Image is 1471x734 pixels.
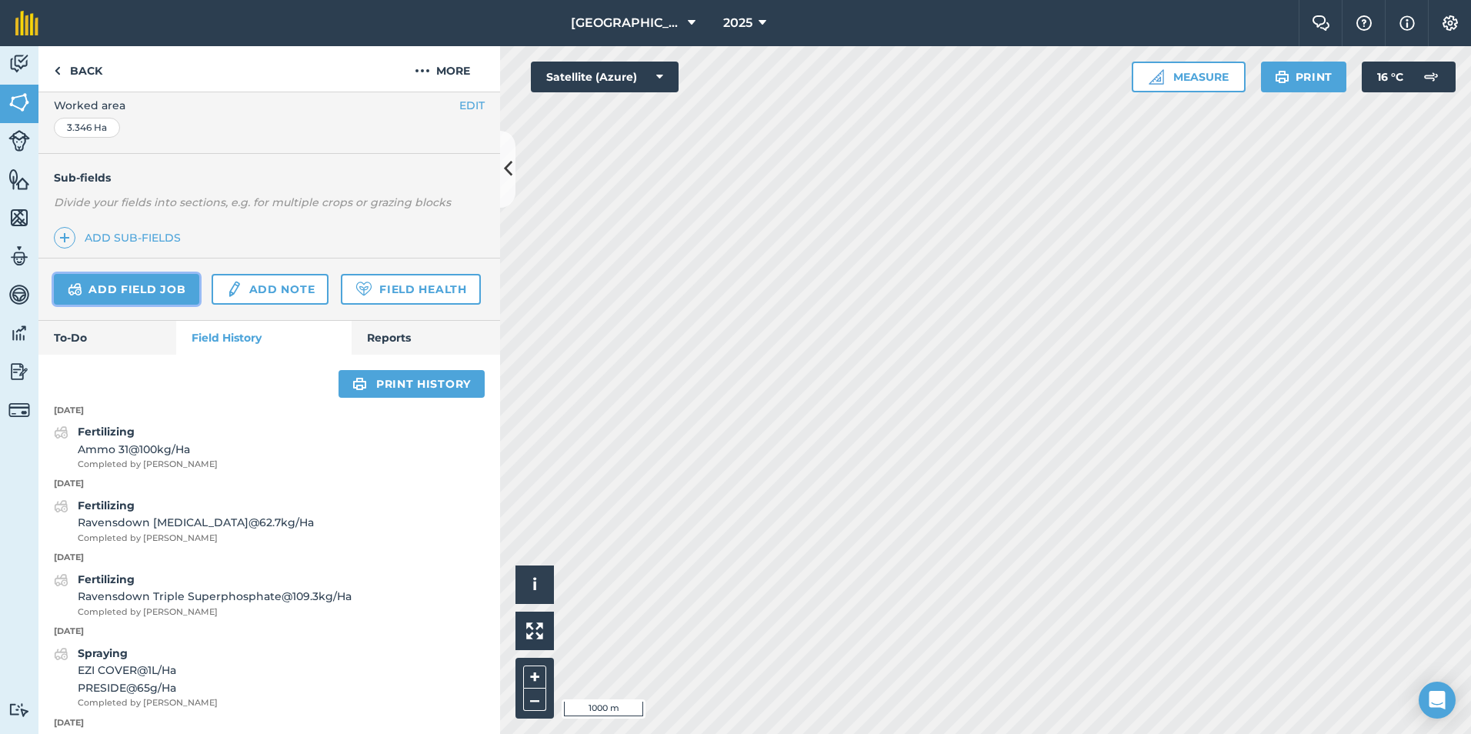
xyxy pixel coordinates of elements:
button: Print [1261,62,1347,92]
img: fieldmargin Logo [15,11,38,35]
a: FertilizingRavensdown [MEDICAL_DATA]@62.7kg/HaCompleted by [PERSON_NAME] [54,497,314,545]
a: To-Do [38,321,176,355]
button: – [523,689,546,711]
img: A cog icon [1441,15,1459,31]
a: Add field job [54,274,199,305]
img: svg+xml;base64,PD94bWwgdmVyc2lvbj0iMS4wIiBlbmNvZGluZz0idXRmLTgiPz4KPCEtLSBHZW5lcmF0b3I6IEFkb2JlIE... [1416,62,1446,92]
strong: Fertilizing [78,499,135,512]
img: svg+xml;base64,PD94bWwgdmVyc2lvbj0iMS4wIiBlbmNvZGluZz0idXRmLTgiPz4KPCEtLSBHZW5lcmF0b3I6IEFkb2JlIE... [225,280,242,299]
button: i [515,566,554,604]
img: svg+xml;base64,PD94bWwgdmVyc2lvbj0iMS4wIiBlbmNvZGluZz0idXRmLTgiPz4KPCEtLSBHZW5lcmF0b3I6IEFkb2JlIE... [54,645,68,663]
a: Add note [212,274,329,305]
em: Divide your fields into sections, e.g. for multiple crops or grazing blocks [54,195,451,209]
a: Field Health [341,274,480,305]
span: EZI COVER @ 1 L / Ha [78,662,218,679]
span: PRESIDE @ 65 g / Ha [78,679,218,696]
img: svg+xml;base64,PHN2ZyB4bWxucz0iaHR0cDovL3d3dy53My5vcmcvMjAwMC9zdmciIHdpZHRoPSI5IiBoZWlnaHQ9IjI0Ii... [54,62,61,80]
a: Field History [176,321,351,355]
a: FertilizingRavensdown Triple Superphosphate@109.3kg/HaCompleted by [PERSON_NAME] [54,571,352,619]
p: [DATE] [38,477,500,491]
img: svg+xml;base64,PHN2ZyB4bWxucz0iaHR0cDovL3d3dy53My5vcmcvMjAwMC9zdmciIHdpZHRoPSIxNCIgaGVpZ2h0PSIyNC... [59,229,70,247]
strong: Fertilizing [78,572,135,586]
h4: Sub-fields [38,169,500,186]
a: Add sub-fields [54,227,187,249]
img: svg+xml;base64,PD94bWwgdmVyc2lvbj0iMS4wIiBlbmNvZGluZz0idXRmLTgiPz4KPCEtLSBHZW5lcmF0b3I6IEFkb2JlIE... [8,245,30,268]
img: Two speech bubbles overlapping with the left bubble in the forefront [1312,15,1330,31]
span: Ravensdown [MEDICAL_DATA] @ 62.7 kg / Ha [78,514,314,531]
strong: Fertilizing [78,425,135,439]
span: Completed by [PERSON_NAME] [78,696,218,710]
button: Measure [1132,62,1246,92]
img: svg+xml;base64,PHN2ZyB4bWxucz0iaHR0cDovL3d3dy53My5vcmcvMjAwMC9zdmciIHdpZHRoPSI1NiIgaGVpZ2h0PSI2MC... [8,91,30,114]
strong: Spraying [78,646,128,660]
span: 2025 [723,14,752,32]
button: More [385,46,500,92]
img: svg+xml;base64,PD94bWwgdmVyc2lvbj0iMS4wIiBlbmNvZGluZz0idXRmLTgiPz4KPCEtLSBHZW5lcmF0b3I6IEFkb2JlIE... [8,399,30,421]
span: [GEOGRAPHIC_DATA] [571,14,682,32]
img: svg+xml;base64,PHN2ZyB4bWxucz0iaHR0cDovL3d3dy53My5vcmcvMjAwMC9zdmciIHdpZHRoPSIxNyIgaGVpZ2h0PSIxNy... [1399,14,1415,32]
button: 16 °C [1362,62,1456,92]
img: Four arrows, one pointing top left, one top right, one bottom right and the last bottom left [526,622,543,639]
span: i [532,575,537,594]
img: svg+xml;base64,PD94bWwgdmVyc2lvbj0iMS4wIiBlbmNvZGluZz0idXRmLTgiPz4KPCEtLSBHZW5lcmF0b3I6IEFkb2JlIE... [68,280,82,299]
div: 3.346 Ha [54,118,120,138]
p: [DATE] [38,404,500,418]
img: svg+xml;base64,PD94bWwgdmVyc2lvbj0iMS4wIiBlbmNvZGluZz0idXRmLTgiPz4KPCEtLSBHZW5lcmF0b3I6IEFkb2JlIE... [54,571,68,589]
div: Open Intercom Messenger [1419,682,1456,719]
p: [DATE] [38,716,500,730]
a: FertilizingAmmo 31@100kg/HaCompleted by [PERSON_NAME] [54,423,218,471]
button: Satellite (Azure) [531,62,679,92]
span: 16 ° C [1377,62,1403,92]
img: svg+xml;base64,PHN2ZyB4bWxucz0iaHR0cDovL3d3dy53My5vcmcvMjAwMC9zdmciIHdpZHRoPSIxOSIgaGVpZ2h0PSIyNC... [1275,68,1289,86]
img: Ruler icon [1149,69,1164,85]
button: EDIT [459,97,485,114]
img: svg+xml;base64,PHN2ZyB4bWxucz0iaHR0cDovL3d3dy53My5vcmcvMjAwMC9zdmciIHdpZHRoPSI1NiIgaGVpZ2h0PSI2MC... [8,168,30,191]
span: Completed by [PERSON_NAME] [78,532,314,545]
img: A question mark icon [1355,15,1373,31]
img: svg+xml;base64,PHN2ZyB4bWxucz0iaHR0cDovL3d3dy53My5vcmcvMjAwMC9zdmciIHdpZHRoPSIyMCIgaGVpZ2h0PSIyNC... [415,62,430,80]
img: svg+xml;base64,PD94bWwgdmVyc2lvbj0iMS4wIiBlbmNvZGluZz0idXRmLTgiPz4KPCEtLSBHZW5lcmF0b3I6IEFkb2JlIE... [8,130,30,152]
a: Back [38,46,118,92]
p: [DATE] [38,551,500,565]
img: svg+xml;base64,PD94bWwgdmVyc2lvbj0iMS4wIiBlbmNvZGluZz0idXRmLTgiPz4KPCEtLSBHZW5lcmF0b3I6IEFkb2JlIE... [8,52,30,75]
img: svg+xml;base64,PD94bWwgdmVyc2lvbj0iMS4wIiBlbmNvZGluZz0idXRmLTgiPz4KPCEtLSBHZW5lcmF0b3I6IEFkb2JlIE... [8,283,30,306]
img: svg+xml;base64,PD94bWwgdmVyc2lvbj0iMS4wIiBlbmNvZGluZz0idXRmLTgiPz4KPCEtLSBHZW5lcmF0b3I6IEFkb2JlIE... [54,497,68,515]
img: svg+xml;base64,PD94bWwgdmVyc2lvbj0iMS4wIiBlbmNvZGluZz0idXRmLTgiPz4KPCEtLSBHZW5lcmF0b3I6IEFkb2JlIE... [8,322,30,345]
span: Completed by [PERSON_NAME] [78,458,218,472]
span: Completed by [PERSON_NAME] [78,606,352,619]
img: svg+xml;base64,PHN2ZyB4bWxucz0iaHR0cDovL3d3dy53My5vcmcvMjAwMC9zdmciIHdpZHRoPSIxOSIgaGVpZ2h0PSIyNC... [352,375,367,393]
a: Print history [339,370,485,398]
a: SprayingEZI COVER@1L/HaPRESIDE@65g/HaCompleted by [PERSON_NAME] [54,645,218,710]
button: + [523,666,546,689]
a: Reports [352,321,500,355]
span: Worked area [54,97,485,114]
span: Ammo 31 @ 100 kg / Ha [78,441,218,458]
img: svg+xml;base64,PD94bWwgdmVyc2lvbj0iMS4wIiBlbmNvZGluZz0idXRmLTgiPz4KPCEtLSBHZW5lcmF0b3I6IEFkb2JlIE... [8,702,30,717]
img: svg+xml;base64,PHN2ZyB4bWxucz0iaHR0cDovL3d3dy53My5vcmcvMjAwMC9zdmciIHdpZHRoPSI1NiIgaGVpZ2h0PSI2MC... [8,206,30,229]
img: svg+xml;base64,PD94bWwgdmVyc2lvbj0iMS4wIiBlbmNvZGluZz0idXRmLTgiPz4KPCEtLSBHZW5lcmF0b3I6IEFkb2JlIE... [54,423,68,442]
p: [DATE] [38,625,500,639]
span: Ravensdown Triple Superphosphate @ 109.3 kg / Ha [78,588,352,605]
img: svg+xml;base64,PD94bWwgdmVyc2lvbj0iMS4wIiBlbmNvZGluZz0idXRmLTgiPz4KPCEtLSBHZW5lcmF0b3I6IEFkb2JlIE... [8,360,30,383]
